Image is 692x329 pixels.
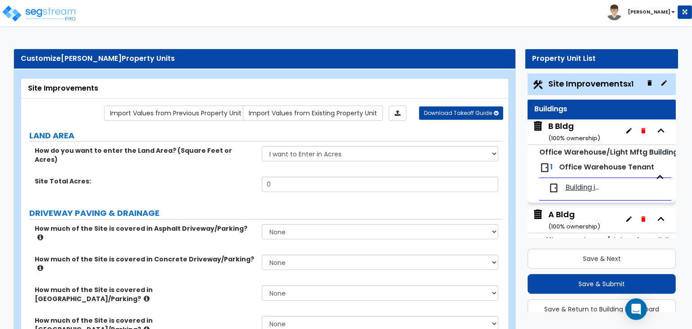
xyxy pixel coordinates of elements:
small: Office Warehouse/Light Mftg Building [539,147,678,157]
img: building.svg [532,120,544,132]
i: click for more info! [37,265,43,271]
small: Office Warehouse/Light Mftg Building [539,235,678,246]
img: door.png [539,162,550,173]
small: ( 100 % ownership) [548,134,600,142]
label: How much of the Site is covered in Concrete Driveway/Parking? [35,255,255,273]
button: Save & Submit [528,274,676,294]
div: A Bldg [548,209,600,232]
img: door.png [548,183,559,193]
img: Construction.png [532,79,544,91]
span: 1 [550,162,553,172]
span: Site Improvements [548,78,633,89]
label: LAND AREA [29,130,503,142]
a: Import the dynamic attribute values from existing properties. [243,105,383,121]
span: Building interior [565,183,604,193]
span: [PERSON_NAME] [61,53,122,64]
img: avatar.png [606,5,622,20]
img: building.svg [532,209,544,220]
label: Site Total Acres: [35,177,255,186]
button: Download Takeoff Guide [419,106,503,120]
div: Customize Property Units [21,54,509,64]
div: Open Intercom Messenger [625,298,647,320]
a: Import the dynamic attributes value through Excel sheet [389,105,406,121]
small: x1 [628,79,633,89]
label: How do you want to enter the Land Area? (Square Feet or Acres) [35,146,255,164]
span: Download Takeoff Guide [424,109,492,117]
i: click for more info! [144,295,150,302]
div: Property Unit List [532,54,671,64]
span: B Bldg [532,120,600,143]
label: How much of the Site is covered in Asphalt Driveway/Parking? [35,224,255,242]
span: A Bldg [532,209,600,232]
small: ( 100 % ownership) [548,222,600,231]
b: [PERSON_NAME] [628,9,670,15]
label: How much of the Site is covered in [GEOGRAPHIC_DATA]/Parking? [35,285,255,303]
img: logo_pro_r.png [1,5,78,23]
a: Import the dynamic attribute values from previous properties. [104,105,247,121]
div: Site Improvements [28,83,501,94]
div: B Bldg [548,120,600,143]
label: DRIVEWAY PAVING & DRAINAGE [29,207,503,219]
i: click for more info! [37,234,43,241]
div: Buildings [534,104,669,114]
button: Save & Next [528,249,676,269]
span: Office Warehouse Tenant [559,162,654,172]
button: Save & Return to Building Dashboard [528,299,676,319]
